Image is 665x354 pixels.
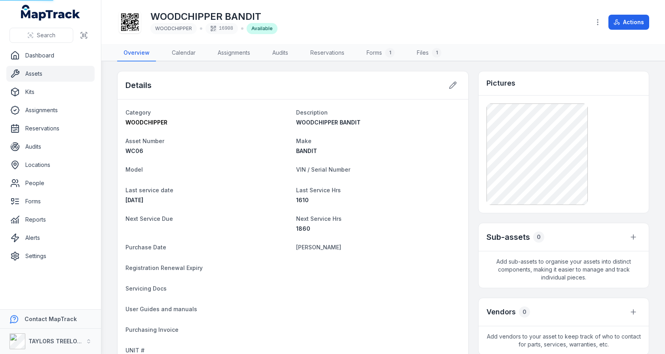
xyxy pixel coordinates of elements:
[125,147,143,154] span: WC06
[125,306,197,312] span: User Guides and manuals
[6,139,95,155] a: Audits
[6,84,95,100] a: Kits
[125,244,166,251] span: Purchase Date
[296,225,310,232] span: 1860
[25,316,77,322] strong: Contact MapTrack
[6,157,95,173] a: Locations
[125,197,143,203] span: [DATE]
[28,338,95,344] strong: TAYLORS TREELOPPING
[385,48,395,57] div: 1
[296,187,341,193] span: Last Service Hrs
[479,251,649,288] span: Add sub-assets to organise your assets into distinct components, making it easier to manage and t...
[296,244,341,251] span: [PERSON_NAME]
[486,232,530,243] h2: Sub-assets
[9,28,73,43] button: Search
[296,215,342,222] span: Next Service Hrs
[125,326,179,333] span: Purchasing Invoice
[486,306,516,318] h3: Vendors
[247,23,277,34] div: Available
[6,230,95,246] a: Alerts
[6,48,95,63] a: Dashboard
[125,109,151,116] span: Category
[125,119,167,126] span: WOODCHIPPER
[6,102,95,118] a: Assignments
[6,175,95,191] a: People
[304,45,351,61] a: Reservations
[211,45,256,61] a: Assignments
[125,166,143,173] span: Model
[21,5,80,21] a: MapTrack
[360,45,401,61] a: Forms1
[155,25,192,31] span: WOODCHIPPER
[6,248,95,264] a: Settings
[125,264,203,271] span: Registration Renewal Expiry
[6,212,95,228] a: Reports
[486,78,515,89] h3: Pictures
[6,66,95,82] a: Assets
[296,166,350,173] span: VIN / Serial Number
[125,138,164,144] span: Asset Number
[125,187,173,193] span: Last service date
[37,31,55,39] span: Search
[125,197,143,203] time: 25/07/2025, 12:00:00 am
[410,45,448,61] a: Files1
[608,15,649,30] button: Actions
[6,121,95,136] a: Reservations
[296,138,312,144] span: Make
[296,109,328,116] span: Description
[150,10,277,23] h1: WOODCHIPPER BANDIT
[125,285,167,292] span: Servicing Docs
[533,232,544,243] div: 0
[296,197,309,203] span: 1610
[432,48,441,57] div: 1
[125,347,144,354] span: UNIT #
[125,80,152,91] h2: Details
[165,45,202,61] a: Calendar
[125,215,173,222] span: Next Service Due
[117,45,156,61] a: Overview
[6,193,95,209] a: Forms
[519,306,530,318] div: 0
[266,45,294,61] a: Audits
[296,119,361,126] span: WOODCHIPPER BANDIT
[205,23,238,34] div: 16908
[296,147,317,154] span: BANDIT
